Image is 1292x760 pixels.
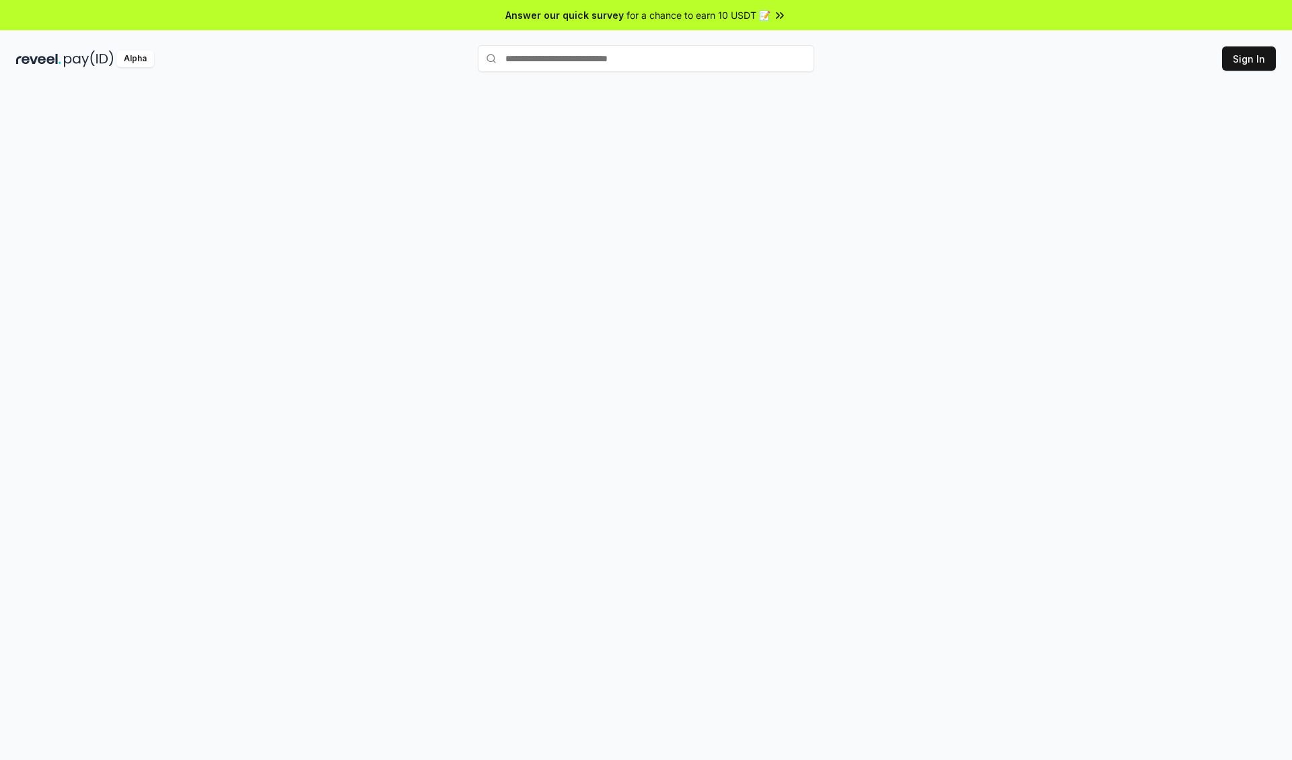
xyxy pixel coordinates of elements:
button: Sign In [1222,46,1276,71]
img: reveel_dark [16,50,61,67]
span: for a chance to earn 10 USDT 📝 [626,8,770,22]
img: pay_id [64,50,114,67]
span: Answer our quick survey [505,8,624,22]
div: Alpha [116,50,154,67]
